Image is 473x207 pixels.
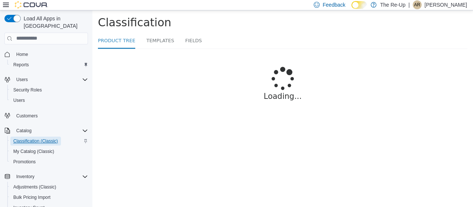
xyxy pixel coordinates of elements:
button: Catalog [13,126,34,135]
button: Home [1,49,91,60]
span: Catalog [16,128,31,134]
span: Promotions [13,159,36,165]
span: Catalog [13,126,88,135]
button: Adjustments (Classic) [7,182,91,192]
p: Loading... [28,80,353,92]
span: AR [414,0,421,9]
span: Reports [10,60,88,69]
a: Promotions [10,157,39,166]
span: Classification (Classic) [13,138,58,144]
p: The Re-Up [380,0,405,9]
span: Inventory [16,174,34,180]
button: Users [1,74,91,85]
button: Catalog [1,126,91,136]
button: Security Roles [7,85,91,95]
a: Product Tree [6,23,43,39]
button: Inventory [13,172,37,181]
span: Adjustments (Classic) [13,184,56,190]
span: Bulk Pricing Import [13,194,51,200]
span: Home [16,51,28,57]
button: Promotions [7,157,91,167]
span: Users [10,96,88,105]
span: Security Roles [10,86,88,94]
button: Classification (Classic) [7,136,91,146]
span: Inventory [13,172,88,181]
a: Templates [54,23,82,39]
a: Reports [10,60,32,69]
span: Users [16,77,28,83]
a: Adjustments (Classic) [10,183,59,191]
div: Aaron Remington [413,0,422,9]
span: Customers [16,113,38,119]
span: Security Roles [13,87,42,93]
a: Home [13,50,31,59]
a: Users [10,96,28,105]
a: Security Roles [10,86,45,94]
a: My Catalog (Classic) [10,147,57,156]
button: Bulk Pricing Import [7,192,91,203]
button: My Catalog (Classic) [7,146,91,157]
button: Inventory [1,171,91,182]
span: Home [13,50,88,59]
span: Customers [13,111,88,120]
span: Promotions [10,157,88,166]
span: Classification [6,6,79,19]
a: Classification (Classic) [10,137,61,146]
span: Load All Apps in [GEOGRAPHIC_DATA] [21,15,88,30]
span: Users [13,75,88,84]
button: Users [13,75,31,84]
span: Adjustments (Classic) [10,183,88,191]
p: [PERSON_NAME] [425,0,467,9]
span: Classification (Classic) [10,137,88,146]
input: Dark Mode [351,1,367,9]
button: Users [7,95,91,106]
span: Users [13,97,25,103]
span: Feedback [323,1,345,9]
a: Fields [93,23,109,39]
a: Bulk Pricing Import [10,193,54,202]
button: Customers [1,110,91,121]
span: My Catalog (Classic) [10,147,88,156]
p: | [408,0,410,9]
a: Customers [13,111,41,120]
span: Reports [13,62,29,68]
span: My Catalog (Classic) [13,148,54,154]
button: Reports [7,60,91,70]
span: Bulk Pricing Import [10,193,88,202]
img: Cova [15,1,48,9]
